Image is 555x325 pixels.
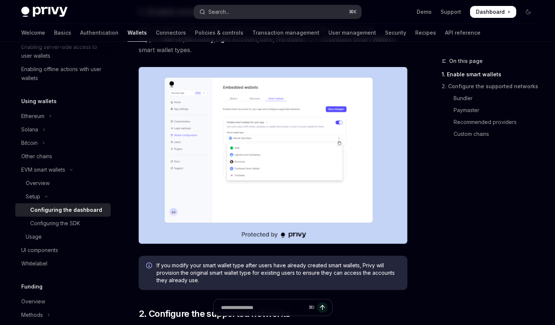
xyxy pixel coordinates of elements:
button: Send message [317,302,328,313]
button: Toggle Ethereum section [15,109,111,123]
button: Toggle EVM smart wallets section [15,163,111,176]
button: Open search [194,5,361,19]
a: Other chains [15,150,111,163]
a: Policies & controls [195,24,243,42]
button: Toggle Bitcoin section [15,136,111,150]
a: Authentication [80,24,119,42]
div: Other chains [21,152,52,161]
a: 2. Configure the supported networks [442,80,540,92]
a: Basics [54,24,71,42]
div: Configuring the SDK [30,219,80,228]
div: Methods [21,310,43,319]
img: dark logo [21,7,67,17]
a: Configuring the dashboard [15,203,111,217]
input: Ask a question... [221,299,306,316]
a: Dashboard [470,6,516,18]
a: Support [441,8,461,16]
div: Search... [208,7,229,16]
a: Usage [15,230,111,243]
div: Overview [26,179,50,188]
div: Ethereum [21,112,44,121]
div: Bitcoin [21,138,38,147]
span: On this page [449,57,483,66]
a: Welcome [21,24,45,42]
a: Configuring the SDK [15,217,111,230]
span: ⌘ K [349,9,357,15]
a: User management [328,24,376,42]
img: Sample enable smart wallets [139,67,407,244]
div: Usage [26,232,42,241]
a: Wallets [127,24,147,42]
a: UI components [15,243,111,257]
a: API reference [445,24,480,42]
div: EVM smart wallets [21,165,65,174]
a: Transaction management [252,24,319,42]
a: Paymaster [442,104,540,116]
a: Enabling offline actions with user wallets [15,63,111,85]
h5: Funding [21,282,42,291]
a: Recommended providers [442,116,540,128]
div: UI components [21,246,58,255]
a: Connectors [156,24,186,42]
a: Security [385,24,406,42]
div: Overview [21,297,45,306]
button: Toggle dark mode [522,6,534,18]
a: Overview [15,295,111,308]
a: 1. Enable smart wallets [442,68,540,80]
div: Enabling offline actions with user wallets [21,65,106,83]
svg: Info [146,262,154,270]
button: Toggle Setup section [15,190,111,203]
a: Custom chains [442,128,540,140]
a: Whitelabel [15,257,111,270]
h5: Using wallets [21,97,57,106]
a: Overview [15,176,111,190]
a: Demo [417,8,432,16]
a: Bundler [442,92,540,104]
div: Solana [21,125,38,134]
div: Configuring the dashboard [30,205,102,214]
span: Dashboard [476,8,505,16]
div: Setup [26,192,40,201]
a: Recipes [415,24,436,42]
button: Toggle Methods section [15,308,111,322]
span: If you modify your smart wallet type after users have already created smart wallets, Privy will p... [157,262,400,284]
button: Toggle Solana section [15,123,111,136]
div: Whitelabel [21,259,47,268]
